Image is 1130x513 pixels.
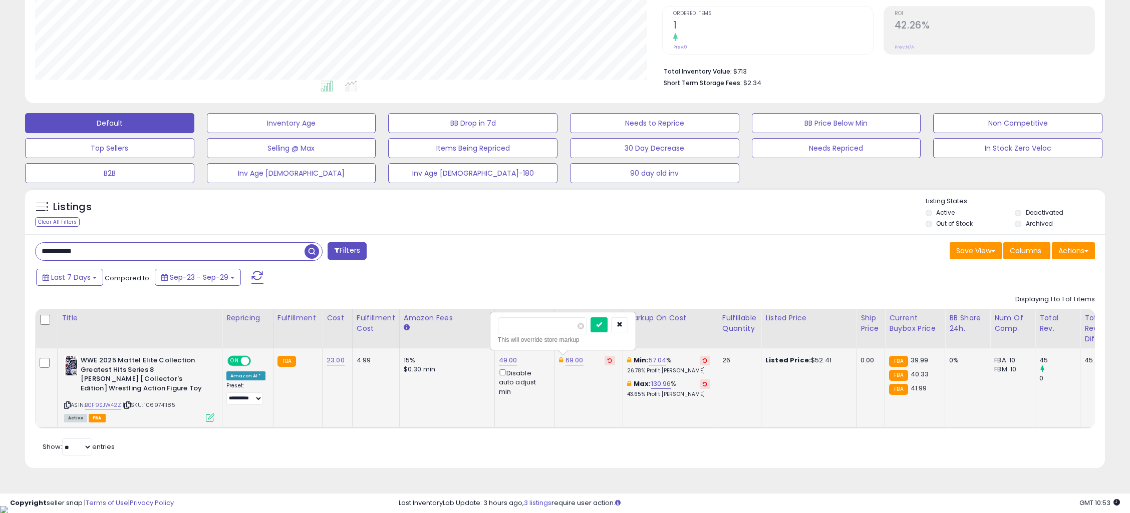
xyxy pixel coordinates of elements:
span: OFF [249,357,265,365]
a: B0F9SJW42Z [85,401,121,409]
div: Repricing [226,313,269,323]
div: % [627,379,710,398]
button: Default [25,113,194,133]
li: $713 [664,65,1087,77]
div: Ship Price [861,313,881,334]
div: Num of Comp. [994,313,1031,334]
span: Sep-23 - Sep-29 [170,272,228,282]
p: 26.78% Profit [PERSON_NAME] [627,367,710,374]
h5: Listings [53,200,92,214]
label: Active [936,208,955,217]
div: Total Rev. Diff. [1084,313,1106,344]
div: Last InventoryLab Update: 3 hours ago, require user action. [399,498,1120,508]
div: Fulfillment Cost [357,313,395,334]
button: Actions [1052,242,1095,259]
div: Cost [327,313,348,323]
a: 23.00 [327,355,345,365]
span: 40.33 [911,369,929,379]
small: Prev: N/A [895,44,914,50]
span: Compared to: [105,273,151,283]
small: FBA [277,356,296,367]
button: Last 7 Days [36,269,103,286]
button: Top Sellers [25,138,194,158]
div: seller snap | | [10,498,174,508]
a: Terms of Use [86,498,128,507]
div: $0.30 min [404,365,487,374]
th: The percentage added to the cost of goods (COGS) that forms the calculator for Min & Max prices. [623,309,718,348]
h2: 1 [673,20,873,33]
b: Listed Price: [765,355,811,365]
div: 45 [1039,356,1080,365]
button: Needs to Reprice [570,113,739,133]
div: $52.41 [765,356,849,365]
span: 2025-10-8 10:53 GMT [1079,498,1120,507]
span: 39.99 [911,355,929,365]
img: 41BygKtqSKL._SL40_.jpg [64,356,78,376]
button: Columns [1003,242,1050,259]
a: 3 listings [524,498,551,507]
div: 45.00 [1084,356,1103,365]
a: Privacy Policy [130,498,174,507]
button: Non Competitive [933,113,1102,133]
div: Fulfillable Quantity [722,313,757,334]
small: FBA [889,356,908,367]
div: Amazon AI * [226,371,265,380]
div: BB Share 24h. [949,313,986,334]
strong: Copyright [10,498,47,507]
div: 0 [1039,374,1080,383]
div: Fulfillment [277,313,318,323]
button: B2B [25,163,194,183]
small: Prev: 0 [673,44,687,50]
div: Disable auto adjust min [499,367,547,396]
b: Short Term Storage Fees: [664,79,742,87]
button: Selling @ Max [207,138,376,158]
small: Amazon Fees. [404,323,410,332]
span: ON [228,357,241,365]
div: This will override store markup [498,335,628,345]
span: 41.99 [911,383,927,393]
a: 57.04 [649,355,667,365]
div: Title [62,313,218,323]
button: In Stock Zero Veloc [933,138,1102,158]
button: 30 Day Decrease [570,138,739,158]
label: Deactivated [1026,208,1063,217]
b: WWE 2025 Mattel Elite Collection Greatest Hits Series 8 [PERSON_NAME] [Collector's Edition] Wrest... [81,356,202,395]
div: Clear All Filters [35,217,80,227]
div: FBM: 10 [994,365,1027,374]
div: Amazon Fees [404,313,490,323]
button: Items Being Repriced [388,138,557,158]
a: 130.96 [651,379,671,389]
span: $2.34 [743,78,761,88]
span: ROI [895,11,1094,17]
label: Archived [1026,219,1053,228]
div: 26 [722,356,753,365]
h2: 42.26% [895,20,1094,33]
b: Total Inventory Value: [664,67,732,76]
div: 4.99 [357,356,392,365]
span: All listings currently available for purchase on Amazon [64,414,87,422]
span: | SKU: 1069741185 [123,401,175,409]
a: 49.00 [499,355,517,365]
span: Last 7 Days [51,272,91,282]
div: 0.00 [861,356,877,365]
div: 15% [404,356,487,365]
div: Preset: [226,382,265,405]
button: Save View [950,242,1002,259]
div: ASIN: [64,356,214,421]
button: Needs Repriced [752,138,921,158]
button: Inventory Age [207,113,376,133]
button: Sep-23 - Sep-29 [155,269,241,286]
button: Filters [328,242,367,260]
p: 43.65% Profit [PERSON_NAME] [627,391,710,398]
span: Ordered Items [673,11,873,17]
button: Inv Age [DEMOGRAPHIC_DATA] [207,163,376,183]
div: Markup on Cost [627,313,714,323]
small: FBA [889,370,908,381]
a: 69.00 [566,355,584,365]
small: FBA [889,384,908,395]
p: Listing States: [926,197,1105,206]
label: Out of Stock [936,219,973,228]
div: FBA: 10 [994,356,1027,365]
div: Displaying 1 to 1 of 1 items [1015,295,1095,304]
div: Total Rev. [1039,313,1076,334]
